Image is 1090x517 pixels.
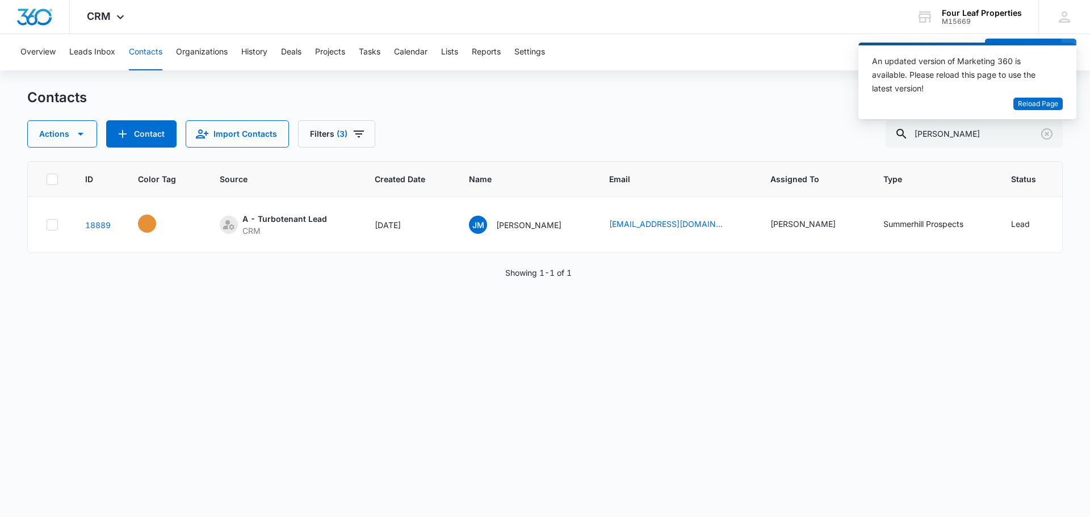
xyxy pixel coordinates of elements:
div: CRM [242,225,327,237]
button: Overview [20,34,56,70]
button: Filters [298,120,375,148]
div: Status - Lead - Select to Edit Field [1011,218,1050,232]
button: Actions [27,120,97,148]
div: An updated version of Marketing 360 is available. Please reload this page to use the latest version! [872,54,1049,95]
button: Add Contact [985,39,1062,66]
div: account id [942,18,1022,26]
div: Type - Summerhill Prospects - Select to Edit Field [883,218,984,232]
button: Clear [1038,125,1056,143]
span: Email [609,173,727,185]
div: Summerhill Prospects [883,218,963,230]
button: Lists [441,34,458,70]
button: Leads Inbox [69,34,115,70]
a: Navigate to contact details page for Jill Muster [85,220,111,230]
div: Email - musterjill@gmail.com - Select to Edit Field [609,218,743,232]
button: Add Contact [106,120,177,148]
span: (3) [337,130,347,138]
button: Deals [281,34,301,70]
span: Assigned To [770,173,840,185]
button: Settings [514,34,545,70]
div: Source - [object Object] - Select to Edit Field [220,213,347,237]
button: Projects [315,34,345,70]
button: Calendar [394,34,427,70]
input: Search Contacts [886,120,1063,148]
div: Lead [1011,218,1030,230]
div: Name - Jill Muster - Select to Edit Field [469,216,582,234]
button: Reload Page [1013,98,1063,111]
p: Showing 1-1 of 1 [505,267,572,279]
span: Name [469,173,565,185]
p: [PERSON_NAME] [496,219,561,231]
div: A - Turbotenant Lead [242,213,327,225]
button: Contacts [129,34,162,70]
h1: Contacts [27,89,87,106]
button: Reports [472,34,501,70]
button: History [241,34,267,70]
div: [DATE] [375,219,442,231]
div: [PERSON_NAME] [770,218,836,230]
span: Color Tag [138,173,176,185]
span: Created Date [375,173,425,185]
span: Reload Page [1018,99,1058,110]
div: account name [942,9,1022,18]
button: Organizations [176,34,228,70]
span: CRM [87,10,111,22]
span: Type [883,173,967,185]
span: Status [1011,173,1036,185]
div: Assigned To - Kelly Mursch - Select to Edit Field [770,218,856,232]
span: ID [85,173,94,185]
a: [EMAIL_ADDRESS][DOMAIN_NAME] [609,218,723,230]
button: Import Contacts [186,120,289,148]
span: Source [220,173,331,185]
button: Tasks [359,34,380,70]
div: - - Select to Edit Field [138,215,177,233]
span: JM [469,216,487,234]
